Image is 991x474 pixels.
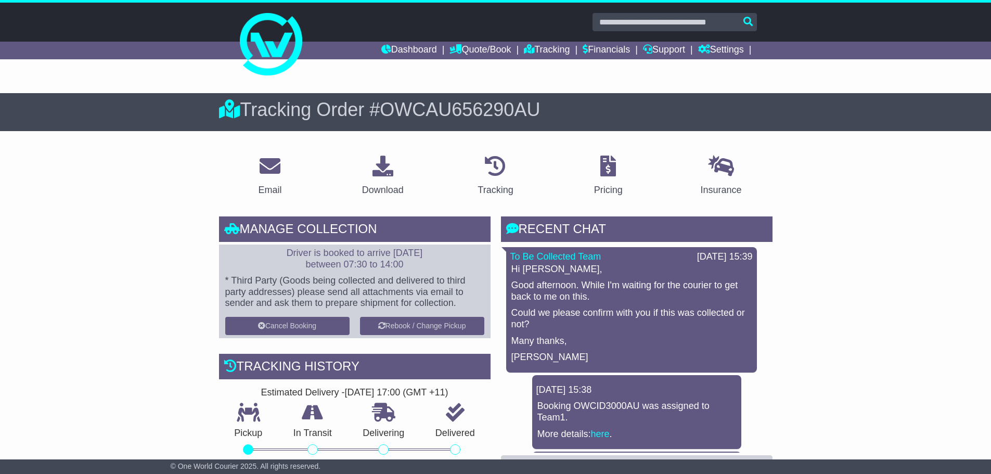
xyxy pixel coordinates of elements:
[258,183,281,197] div: Email
[501,216,773,245] div: RECENT CHAT
[251,152,288,201] a: Email
[355,152,410,201] a: Download
[380,99,540,120] span: OWCAU656290AU
[449,42,511,59] a: Quote/Book
[478,183,513,197] div: Tracking
[225,248,484,270] p: Driver is booked to arrive [DATE] between 07:30 to 14:00
[471,152,520,201] a: Tracking
[537,401,736,423] p: Booking OWCID3000AU was assigned to Team1.
[219,428,278,439] p: Pickup
[697,251,753,263] div: [DATE] 15:39
[219,387,491,399] div: Estimated Delivery -
[587,152,629,201] a: Pricing
[420,428,491,439] p: Delivered
[698,42,744,59] a: Settings
[171,462,321,470] span: © One World Courier 2025. All rights reserved.
[701,183,742,197] div: Insurance
[511,308,752,330] p: Could we please confirm with you if this was collected or not?
[594,183,623,197] div: Pricing
[536,385,737,396] div: [DATE] 15:38
[360,317,484,335] button: Rebook / Change Pickup
[381,42,437,59] a: Dashboard
[510,251,601,262] a: To Be Collected Team
[219,354,491,382] div: Tracking history
[524,42,570,59] a: Tracking
[511,352,752,363] p: [PERSON_NAME]
[591,429,610,439] a: here
[219,98,773,121] div: Tracking Order #
[537,429,736,440] p: More details: .
[225,275,484,309] p: * Third Party (Goods being collected and delivered to third party addresses) please send all atta...
[219,216,491,245] div: Manage collection
[225,317,350,335] button: Cancel Booking
[643,42,685,59] a: Support
[362,183,404,197] div: Download
[348,428,420,439] p: Delivering
[583,42,630,59] a: Financials
[511,280,752,302] p: Good afternoon. While I'm waiting for the courier to get back to me on this.
[694,152,749,201] a: Insurance
[511,264,752,275] p: Hi [PERSON_NAME],
[345,387,448,399] div: [DATE] 17:00 (GMT +11)
[511,336,752,347] p: Many thanks,
[278,428,348,439] p: In Transit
